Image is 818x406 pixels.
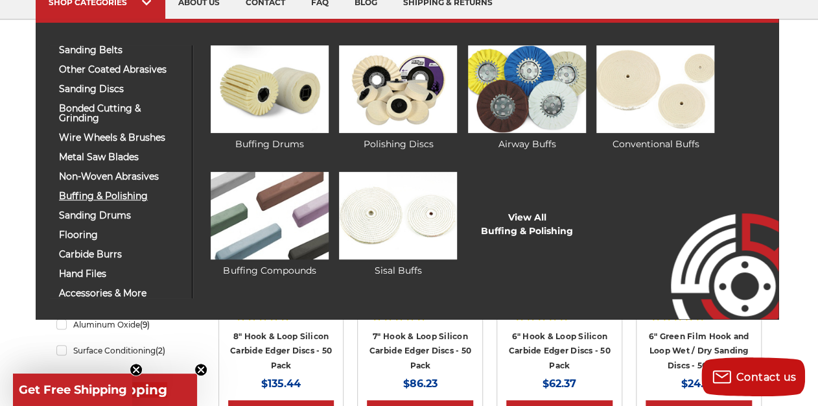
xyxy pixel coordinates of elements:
[211,172,329,259] img: Buffing Compounds
[59,250,182,259] span: carbide burrs
[468,45,586,151] a: Airway Buffs
[59,269,182,279] span: hand files
[194,363,207,376] button: Close teaser
[648,175,778,319] img: Empire Abrasives Logo Image
[59,84,182,94] span: sanding discs
[130,363,143,376] button: Close teaser
[403,377,438,390] span: $86.23
[509,331,611,370] a: 6" Hook & Loop Silicon Carbide Edger Discs - 50 Pack
[59,289,182,298] span: accessories & more
[369,331,471,370] a: 7" Hook & Loop Silicon Carbide Edger Discs - 50 Pack
[468,45,586,133] img: Airway Buffs
[59,230,182,240] span: flooring
[59,211,182,221] span: sanding drums
[339,45,457,133] img: Polishing Discs
[59,152,182,162] span: metal saw blades
[339,172,457,259] img: Sisal Buffs
[59,172,182,182] span: non-woven abrasives
[56,313,187,336] a: Aluminum Oxide
[156,346,165,355] span: (2)
[56,339,187,362] a: Surface Conditioning
[140,320,150,329] span: (9)
[211,45,329,133] img: Buffing Drums
[19,383,127,397] span: Get Free Shipping
[708,312,747,320] span: 7 Reviews
[339,45,457,151] a: Polishing Discs
[230,331,332,370] a: 8" Hook & Loop Silicon Carbide Edger Discs - 50 Pack
[59,45,182,55] span: sanding belts
[481,211,573,238] a: View AllBuffing & Polishing
[543,377,576,390] span: $62.37
[211,45,329,151] a: Buffing Drums
[339,172,457,278] a: Sisal Buffs
[211,172,329,278] a: Buffing Compounds
[596,45,714,151] a: Conventional Buffs
[13,374,197,406] div: Get Free ShippingClose teaser
[59,65,182,75] span: other coated abrasives
[572,312,605,320] span: 1 Review
[701,357,805,396] button: Contact us
[430,312,469,320] span: 7 Reviews
[681,377,716,390] span: $24.87
[649,331,749,370] a: 6" Green Film Hook and Loop Wet / Dry Sanding Discs - 50 Pack
[261,377,301,390] span: $135.44
[294,312,327,320] span: 1 Review
[59,191,182,201] span: buffing & polishing
[596,45,714,133] img: Conventional Buffs
[736,371,797,383] span: Contact us
[13,374,132,406] div: Get Free ShippingClose teaser
[59,104,182,123] span: bonded cutting & grinding
[59,133,182,143] span: wire wheels & brushes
